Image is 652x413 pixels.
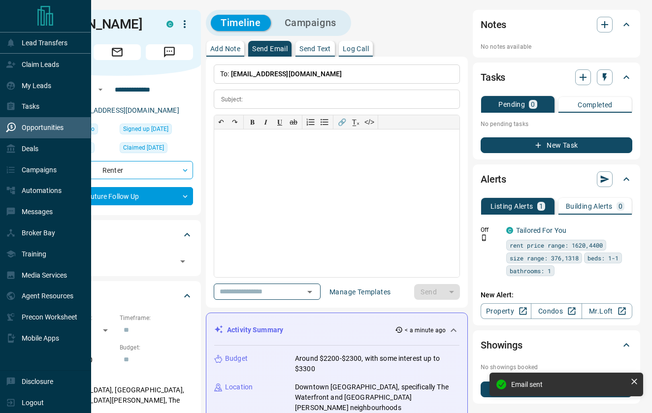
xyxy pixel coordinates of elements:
[578,101,613,108] p: Completed
[481,117,632,131] p: No pending tasks
[481,381,632,397] button: New Showing
[95,84,106,95] button: Open
[228,115,242,129] button: ↷
[510,253,579,263] span: size range: 376,1318
[481,13,632,36] div: Notes
[510,266,551,276] span: bathrooms: 1
[587,253,619,263] span: beds: 1-1
[582,303,632,319] a: Mr.Loft
[414,284,460,300] div: split button
[516,226,566,234] a: Tailored For You
[94,44,141,60] span: Email
[221,95,243,104] p: Subject:
[41,373,193,382] p: Areas Searched:
[120,314,193,322] p: Timeframe:
[214,64,460,84] p: To:
[214,115,228,129] button: ↶
[146,44,193,60] span: Message
[275,15,346,31] button: Campaigns
[531,303,582,319] a: Condos
[273,115,287,129] button: 𝐔
[290,118,297,126] s: ab
[343,45,369,52] p: Log Call
[68,106,179,114] a: [EMAIL_ADDRESS][DOMAIN_NAME]
[481,42,632,51] p: No notes available
[41,284,193,308] div: Criteria
[295,382,459,413] p: Downtown [GEOGRAPHIC_DATA], specifically The Waterfront and [GEOGRAPHIC_DATA][PERSON_NAME] neighb...
[481,167,632,191] div: Alerts
[362,115,376,129] button: </>
[498,101,525,108] p: Pending
[318,115,331,129] button: Bullet list
[481,65,632,89] div: Tasks
[123,124,168,134] span: Signed up [DATE]
[510,240,603,250] span: rent price range: 1620,4400
[252,45,288,52] p: Send Email
[481,363,632,372] p: No showings booked
[481,290,632,300] p: New Alert:
[481,337,522,353] h2: Showings
[123,143,164,153] span: Claimed [DATE]
[41,161,193,179] div: Renter
[481,137,632,153] button: New Task
[41,187,193,205] div: Future Follow Up
[231,70,342,78] span: [EMAIL_ADDRESS][DOMAIN_NAME]
[120,142,193,156] div: Mon May 26 2025
[531,101,535,108] p: 0
[166,21,173,28] div: condos.ca
[481,171,506,187] h2: Alerts
[481,303,531,319] a: Property
[259,115,273,129] button: 𝑰
[481,333,632,357] div: Showings
[490,203,533,210] p: Listing Alerts
[176,254,190,268] button: Open
[210,45,240,52] p: Add Note
[277,118,282,126] span: 𝐔
[335,115,349,129] button: 🔗
[225,382,253,392] p: Location
[481,69,505,85] h2: Tasks
[511,381,626,388] div: Email sent
[481,234,488,241] svg: Push Notification Only
[304,115,318,129] button: Numbered list
[287,115,300,129] button: ab
[506,227,513,234] div: condos.ca
[405,326,446,335] p: < a minute ago
[481,225,500,234] p: Off
[303,285,317,299] button: Open
[227,325,283,335] p: Activity Summary
[349,115,362,129] button: T̲ₓ
[120,124,193,137] div: Fri May 02 2025
[214,321,459,339] div: Activity Summary< a minute ago
[566,203,613,210] p: Building Alerts
[299,45,331,52] p: Send Text
[481,17,506,32] h2: Notes
[539,203,543,210] p: 1
[41,223,193,247] div: Tags
[245,115,259,129] button: 𝐁
[324,284,396,300] button: Manage Templates
[120,343,193,352] p: Budget:
[619,203,622,210] p: 0
[211,15,271,31] button: Timeline
[225,353,248,364] p: Budget
[295,353,459,374] p: Around $2200-$2300, with some interest up to $3300
[41,16,152,32] h1: [PERSON_NAME]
